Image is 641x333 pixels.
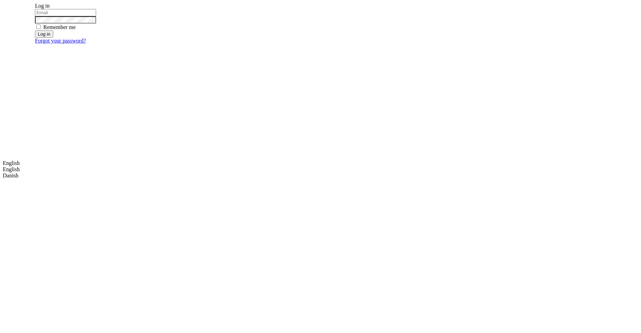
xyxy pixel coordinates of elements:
[3,173,18,178] a: Danish
[35,30,53,38] button: Log in
[35,9,96,16] input: Email
[35,38,86,44] a: Forgot your password?
[3,160,20,166] span: English
[35,3,191,9] div: Log in
[43,24,76,30] label: Remember me
[3,166,20,172] a: English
